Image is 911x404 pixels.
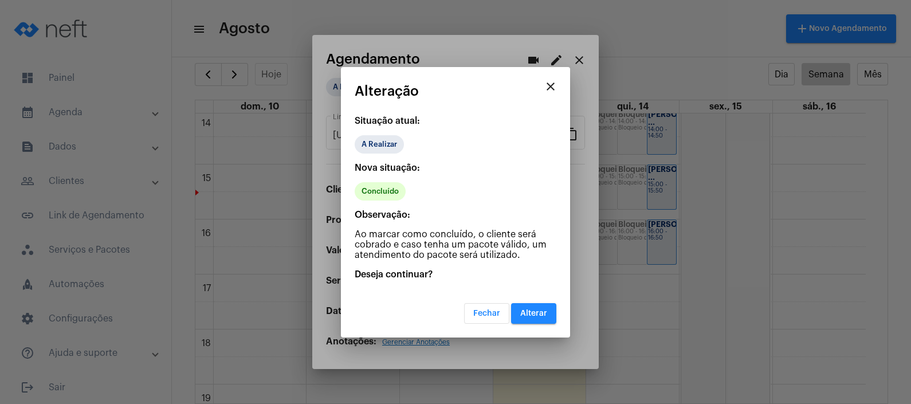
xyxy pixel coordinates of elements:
p: Situação atual: [355,116,556,126]
span: Alterar [520,309,547,317]
button: Fechar [464,303,509,324]
p: Nova situação: [355,163,556,173]
mat-chip: Concluído [355,182,406,201]
button: Alterar [511,303,556,324]
p: Deseja continuar? [355,269,556,280]
span: Alteração [355,84,419,99]
p: Observação: [355,210,556,220]
mat-icon: close [544,80,557,93]
mat-chip: A Realizar [355,135,404,154]
span: Fechar [473,309,500,317]
p: Ao marcar como concluído, o cliente será cobrado e caso tenha um pacote válido, um atendimento do... [355,229,556,260]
